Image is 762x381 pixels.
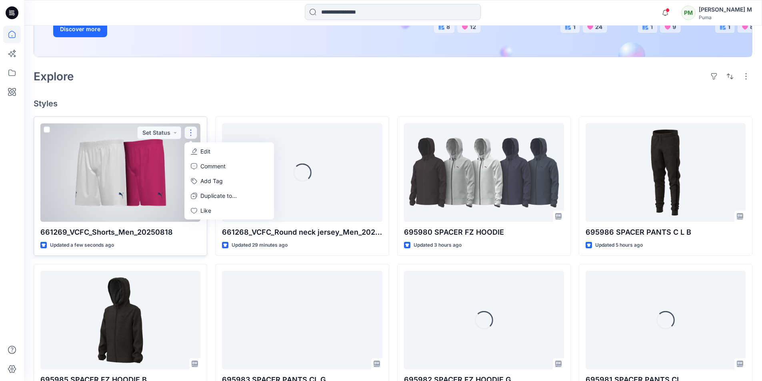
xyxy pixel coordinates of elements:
[53,21,107,37] button: Discover more
[414,241,462,249] p: Updated 3 hours ago
[186,174,272,188] button: Add Tag
[200,191,237,200] p: Duplicate to...
[200,162,226,170] p: Comment
[595,241,643,249] p: Updated 5 hours ago
[40,271,200,369] a: 695985 SPACER FZ HOODIE B
[34,70,74,83] h2: Explore
[50,241,114,249] p: Updated a few seconds ago
[34,99,752,108] h4: Styles
[699,5,752,14] div: [PERSON_NAME] M
[586,227,746,238] p: 695986 SPACER PANTS C L B
[200,206,211,215] p: Like
[53,21,233,37] a: Discover more
[586,123,746,222] a: 695986 SPACER PANTS C L B
[404,227,564,238] p: 695980 SPACER FZ HOODIE
[232,241,288,249] p: Updated 29 minutes ago
[200,147,210,156] p: Edit
[222,227,382,238] p: 661268_VCFC_Round neck jersey_Men_20250818
[40,123,200,222] a: 661269_VCFC_Shorts_Men_20250818
[40,227,200,238] p: 661269_VCFC_Shorts_Men_20250818
[681,6,696,20] div: PM
[186,144,272,159] a: Edit
[404,123,564,222] a: 695980 SPACER FZ HOODIE
[699,14,752,20] div: Puma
